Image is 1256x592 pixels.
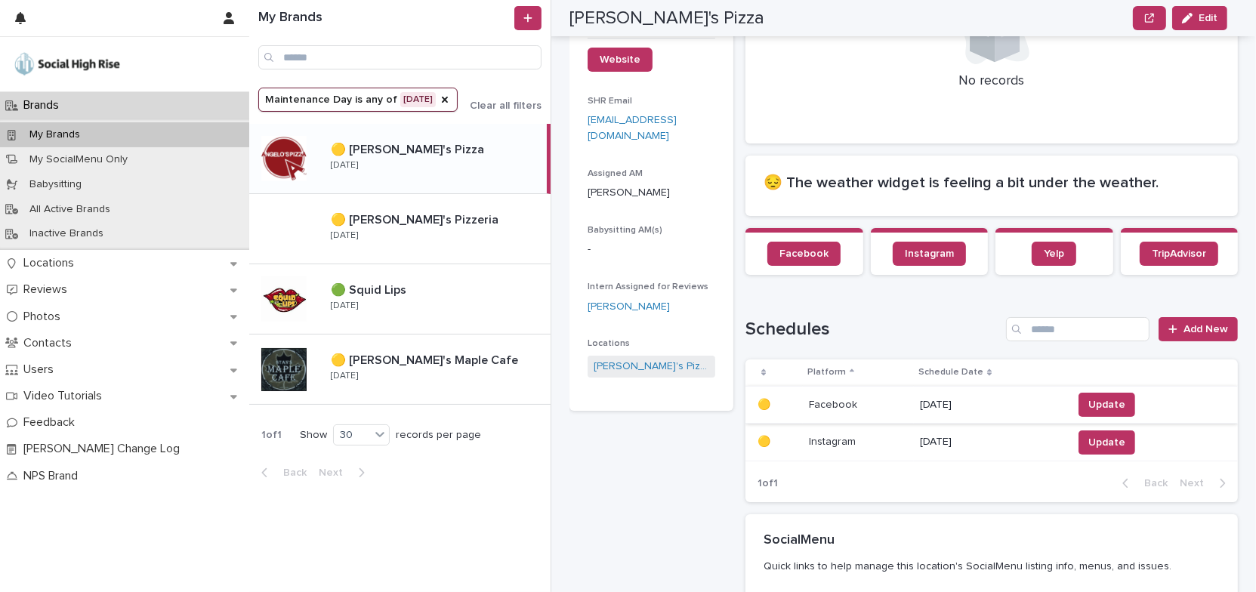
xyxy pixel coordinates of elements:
[1032,242,1076,266] a: Yelp
[1135,478,1168,489] span: Back
[588,242,715,257] p: -
[764,532,835,549] h2: SocialMenu
[1044,248,1064,259] span: Yelp
[1199,13,1217,23] span: Edit
[17,442,192,456] p: [PERSON_NAME] Change Log
[17,389,114,403] p: Video Tutorials
[594,359,709,375] a: [PERSON_NAME]'s Pizza
[331,160,358,171] p: [DATE]
[1174,476,1238,490] button: Next
[1183,324,1228,335] span: Add New
[745,424,1238,461] tr: 🟡🟡 InstagramInstagram [DATE]Update
[764,174,1220,192] h2: 😔 The weather widget is feeling a bit under the weather.
[258,10,511,26] h1: My Brands
[1088,435,1125,450] span: Update
[17,336,84,350] p: Contacts
[249,194,551,264] a: 🟡 [PERSON_NAME]'s Pizzeria🟡 [PERSON_NAME]'s Pizzeria [DATE]
[569,8,764,29] h2: [PERSON_NAME]'s Pizza
[458,100,542,111] button: Clear all filters
[17,415,87,430] p: Feedback
[331,350,521,368] p: 🟡 [PERSON_NAME]'s Maple Cafe
[17,256,86,270] p: Locations
[588,299,670,315] a: [PERSON_NAME]
[1172,6,1227,30] button: Edit
[274,467,307,478] span: Back
[12,49,122,79] img: o5DnuTxEQV6sW9jFYBBf
[249,466,313,479] button: Back
[918,364,983,381] p: Schedule Date
[249,417,294,454] p: 1 of 1
[334,427,370,443] div: 30
[758,433,773,449] p: 🟡
[745,319,1000,341] h1: Schedules
[745,465,790,502] p: 1 of 1
[588,97,632,106] span: SHR Email
[588,48,653,72] a: Website
[331,280,409,298] p: 🟢 Squid Lips
[313,466,377,479] button: Next
[249,335,551,405] a: 🟡 [PERSON_NAME]'s Maple Cafe🟡 [PERSON_NAME]'s Maple Cafe [DATE]
[588,169,643,178] span: Assigned AM
[17,98,71,113] p: Brands
[588,226,662,235] span: Babysitting AM(s)
[893,242,966,266] a: Instagram
[764,73,1220,90] p: No records
[249,124,551,194] a: 🟡 [PERSON_NAME]'s Pizza🟡 [PERSON_NAME]'s Pizza [DATE]
[1152,248,1206,259] span: TripAdvisor
[17,310,73,324] p: Photos
[470,100,542,111] span: Clear all filters
[1006,317,1150,341] input: Search
[300,429,327,442] p: Show
[588,282,708,291] span: Intern Assigned for Reviews
[331,230,358,241] p: [DATE]
[17,282,79,297] p: Reviews
[17,178,94,191] p: Babysitting
[1159,317,1238,341] a: Add New
[809,433,859,449] p: Instagram
[17,227,116,240] p: Inactive Brands
[588,339,630,348] span: Locations
[809,396,860,412] p: Facebook
[1110,476,1174,490] button: Back
[745,386,1238,424] tr: 🟡🟡 FacebookFacebook [DATE]Update
[588,185,715,201] p: [PERSON_NAME]
[779,248,829,259] span: Facebook
[1079,393,1135,417] button: Update
[396,429,481,442] p: records per page
[319,467,352,478] span: Next
[331,371,358,381] p: [DATE]
[1180,478,1213,489] span: Next
[588,115,677,141] a: [EMAIL_ADDRESS][DOMAIN_NAME]
[331,301,358,311] p: [DATE]
[920,399,1060,412] p: [DATE]
[1088,397,1125,412] span: Update
[920,436,1060,449] p: [DATE]
[331,140,487,157] p: 🟡 [PERSON_NAME]'s Pizza
[764,560,1214,573] p: Quick links to help manage this location's SocialMenu listing info, menus, and issues.
[17,469,90,483] p: NPS Brand
[600,54,640,65] span: Website
[1140,242,1218,266] a: TripAdvisor
[807,364,846,381] p: Platform
[258,45,542,69] input: Search
[17,362,66,377] p: Users
[758,396,773,412] p: 🟡
[17,153,140,166] p: My SocialMenu Only
[258,88,458,112] button: Maintenance Day
[331,210,501,227] p: 🟡 [PERSON_NAME]'s Pizzeria
[1079,430,1135,455] button: Update
[767,242,841,266] a: Facebook
[249,264,551,335] a: 🟢 Squid Lips🟢 Squid Lips [DATE]
[17,203,122,216] p: All Active Brands
[17,128,92,141] p: My Brands
[905,248,954,259] span: Instagram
